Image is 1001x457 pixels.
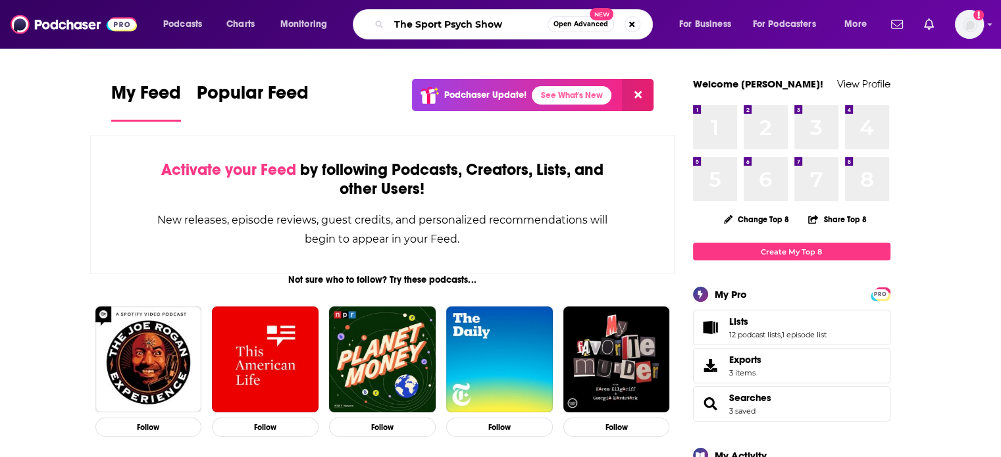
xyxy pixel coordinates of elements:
button: open menu [271,14,344,35]
img: The Daily [446,306,553,413]
img: User Profile [955,10,984,39]
button: Change Top 8 [716,211,798,228]
button: Open AdvancedNew [548,16,614,32]
span: PRO [873,289,888,299]
button: Follow [212,418,319,437]
a: See What's New [532,86,611,105]
button: Follow [95,418,202,437]
span: Exports [729,354,761,366]
a: Welcome [PERSON_NAME]! [693,78,823,90]
span: For Podcasters [753,15,816,34]
div: Search podcasts, credits, & more... [365,9,665,39]
span: Charts [226,15,255,34]
button: Follow [446,418,553,437]
span: Lists [693,310,890,345]
span: Searches [693,386,890,421]
svg: Add a profile image [973,10,984,20]
a: Create My Top 8 [693,243,890,260]
div: My Pro [715,288,747,301]
span: Podcasts [163,15,202,34]
a: Exports [693,348,890,383]
a: PRO [873,289,888,299]
a: Searches [698,395,724,413]
button: open menu [835,14,883,35]
a: 12 podcast lists [729,330,781,339]
span: , [781,330,782,339]
a: My Feed [111,82,181,122]
a: View Profile [837,78,890,90]
input: Search podcasts, credits, & more... [389,14,548,35]
button: Follow [563,418,670,437]
div: Not sure who to follow? Try these podcasts... [90,274,675,285]
div: by following Podcasts, Creators, Lists, and other Users! [157,160,609,199]
img: This American Life [212,306,319,413]
p: Podchaser Update! [444,89,526,101]
a: Charts [218,14,263,35]
a: Popular Feed [197,82,309,122]
span: Open Advanced [553,21,608,28]
span: Lists [729,316,748,327]
span: 3 items [729,368,761,377]
button: Show profile menu [955,10,984,39]
span: My Feed [111,82,181,112]
span: For Business [679,15,731,34]
button: Share Top 8 [808,206,867,232]
div: New releases, episode reviews, guest credits, and personalized recommendations will begin to appe... [157,210,609,249]
a: 3 saved [729,406,756,416]
span: Popular Feed [197,82,309,112]
span: Activate your Feed [161,160,296,180]
img: The Joe Rogan Experience [95,306,202,413]
a: 1 episode list [782,330,827,339]
span: Monitoring [280,15,327,34]
button: open menu [670,14,748,35]
a: Searches [729,392,771,404]
a: Show notifications dropdown [886,13,908,36]
span: Logged in as Bcprpro33 [955,10,984,39]
button: open menu [154,14,219,35]
button: open menu [744,14,835,35]
span: Exports [698,356,724,375]
img: My Favorite Murder with Karen Kilgariff and Georgia Hardstark [563,306,670,413]
button: Follow [329,418,436,437]
a: Lists [698,318,724,337]
span: New [590,8,613,20]
img: Podchaser - Follow, Share and Rate Podcasts [11,12,137,37]
a: Lists [729,316,827,327]
a: Show notifications dropdown [919,13,939,36]
span: More [844,15,867,34]
img: Planet Money [329,306,436,413]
